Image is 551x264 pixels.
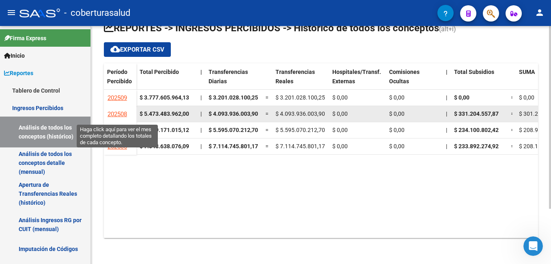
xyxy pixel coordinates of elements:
span: = [265,127,269,133]
span: $ 0,00 [454,94,469,101]
strong: $ 5.473.483.962,00 [140,110,189,117]
span: | [446,143,447,149]
strong: $ 7.348.638.076,09 [140,143,189,149]
span: | [200,110,202,117]
span: REPORTES -> INGRESOS PERCIBIDOS -> Histórico de todos los conceptos [104,22,439,34]
span: Período Percibido [107,69,132,84]
datatable-header-cell: Hospitales/Transf. Externas [329,63,386,97]
span: Transferencias Diarias [209,69,248,84]
span: = [265,143,269,149]
span: | [200,143,202,149]
span: = [511,143,514,149]
span: $ 4.093.936.003,90 [209,110,258,117]
span: $ 4.093.936.003,90 [275,110,325,117]
span: Total Subsidios [454,69,494,75]
span: - coberturasalud [64,4,130,22]
span: Firma Express [4,34,46,43]
span: | [200,69,202,75]
mat-icon: menu [6,8,16,17]
span: Comisiones Ocultas [389,69,420,84]
iframe: Intercom live chat [523,236,543,256]
datatable-header-cell: Transferencias Reales [272,63,329,97]
datatable-header-cell: Comisiones Ocultas [386,63,443,97]
span: $ 0,00 [332,94,348,101]
span: $ 0,00 [332,110,348,117]
span: $ 5.595.070.212,70 [275,127,325,133]
button: Exportar CSV [104,42,171,57]
span: = [265,110,269,117]
mat-icon: person [535,8,545,17]
datatable-header-cell: | [197,63,205,97]
span: Total Percibido [140,69,179,75]
span: | [200,127,202,133]
span: $ 7.114.745.801,17 [275,143,325,149]
span: SUMA [519,69,535,75]
span: | [200,94,202,101]
span: $ 5.595.070.212,70 [209,127,258,133]
span: $ 0,00 [389,143,405,149]
span: | [446,94,447,101]
span: Inicio [4,51,25,60]
span: Hospitales/Transf. Externas [332,69,381,84]
span: $ 7.114.745.801,17 [209,143,258,149]
span: | [446,110,447,117]
span: = [265,94,269,101]
span: $ 331.204.557,87 [454,110,499,117]
span: $ 233.892.274,92 [454,143,499,149]
datatable-header-cell: Período Percibido [104,63,136,97]
span: 202509 [108,94,127,102]
span: Transferencias Reales [275,69,315,84]
strong: $ 5.829.171.015,12 [140,127,189,133]
span: $ 0,00 [389,127,405,133]
span: $ 0,00 [332,127,348,133]
span: Reportes [4,69,33,78]
strong: $ 3.777.605.964,13 [140,94,189,101]
span: 202508 [108,110,127,118]
span: $ 0,00 [519,94,534,101]
span: 202507 [108,127,127,134]
datatable-header-cell: | [443,63,451,97]
datatable-header-cell: Total Subsidios [451,63,508,97]
span: $ 0,00 [389,110,405,117]
span: $ 234.100.802,42 [454,127,499,133]
span: $ 3.201.028.100,25 [275,94,325,101]
span: $ 0,00 [389,94,405,101]
span: (alt+i) [439,25,456,33]
span: | [446,69,448,75]
span: Exportar CSV [110,46,164,53]
span: = [511,94,514,101]
span: 202506 [108,143,127,150]
mat-icon: cloud_download [110,44,120,54]
span: = [511,127,514,133]
span: | [446,127,447,133]
span: = [511,110,514,117]
datatable-header-cell: Total Percibido [136,63,197,97]
span: $ 0,00 [332,143,348,149]
datatable-header-cell: Transferencias Diarias [205,63,262,97]
span: $ 3.201.028.100,25 [209,94,258,101]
